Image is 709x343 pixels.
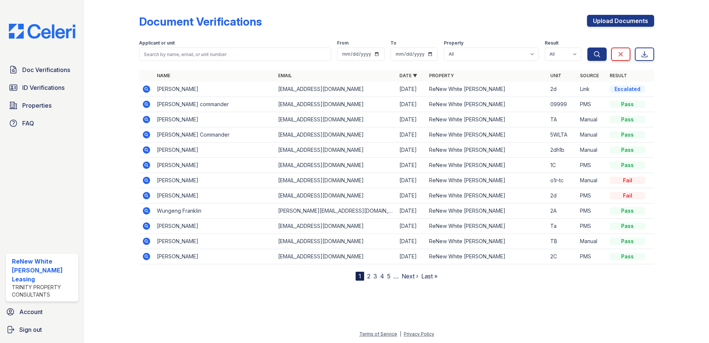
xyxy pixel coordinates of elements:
a: Account [3,304,81,319]
td: [EMAIL_ADDRESS][DOMAIN_NAME] [275,188,396,203]
div: Pass [610,116,645,123]
td: o1r-tc [547,173,577,188]
a: Unit [550,73,561,78]
td: 1C [547,158,577,173]
td: Manual [577,127,607,143]
td: ReNew White [PERSON_NAME] [426,97,547,112]
td: 2d [547,188,577,203]
td: TB [547,234,577,249]
a: Privacy Policy [404,331,434,337]
div: Pass [610,222,645,230]
td: [EMAIL_ADDRESS][DOMAIN_NAME] [275,97,396,112]
td: ReNew White [PERSON_NAME] [426,203,547,219]
td: 2A [547,203,577,219]
td: Manual [577,143,607,158]
td: [DATE] [396,158,426,173]
td: [DATE] [396,188,426,203]
td: [DATE] [396,143,426,158]
a: Terms of Service [359,331,397,337]
td: [PERSON_NAME] [154,112,275,127]
td: ReNew White [PERSON_NAME] [426,82,547,97]
td: PMS [577,188,607,203]
a: 3 [373,272,377,280]
td: [PERSON_NAME] [154,173,275,188]
div: Pass [610,101,645,108]
td: ReNew White [PERSON_NAME] [426,173,547,188]
span: ID Verifications [22,83,65,92]
a: Email [278,73,292,78]
td: ReNew White [PERSON_NAME] [426,219,547,234]
td: [PERSON_NAME] [154,143,275,158]
td: 2dh1b [547,143,577,158]
td: [PERSON_NAME] commander [154,97,275,112]
span: Doc Verifications [22,65,70,74]
td: Wungeng Franklin [154,203,275,219]
input: Search by name, email, or unit number [139,48,331,61]
label: Property [444,40,464,46]
a: Name [157,73,170,78]
a: Sign out [3,322,81,337]
div: Document Verifications [139,15,262,28]
td: [PERSON_NAME] Commander [154,127,275,143]
td: [EMAIL_ADDRESS][DOMAIN_NAME] [275,234,396,249]
td: 2d [547,82,577,97]
a: FAQ [6,116,78,131]
td: ReNew White [PERSON_NAME] [426,234,547,249]
td: Link [577,82,607,97]
td: Manual [577,112,607,127]
td: [DATE] [396,82,426,97]
div: Pass [610,238,645,245]
td: Manual [577,234,607,249]
a: Next › [402,272,418,280]
a: 4 [380,272,384,280]
div: 1 [356,272,364,281]
div: Pass [610,253,645,260]
td: ReNew White [PERSON_NAME] [426,112,547,127]
td: [PERSON_NAME] [154,219,275,234]
div: Pass [610,131,645,138]
div: ReNew White [PERSON_NAME] Leasing [12,257,75,284]
a: Source [580,73,599,78]
a: Doc Verifications [6,62,78,77]
td: [EMAIL_ADDRESS][DOMAIN_NAME] [275,219,396,234]
img: CE_Logo_Blue-a8612792a0a2168367f1c8372b55b34899dd931a85d93a1a3d3e32e68fde9ad4.png [3,24,81,39]
span: Account [19,307,43,316]
div: Pass [610,207,645,215]
label: Result [545,40,558,46]
td: [DATE] [396,234,426,249]
td: [EMAIL_ADDRESS][DOMAIN_NAME] [275,82,396,97]
div: Pass [610,146,645,154]
td: 09999 [547,97,577,112]
td: [DATE] [396,173,426,188]
td: [DATE] [396,203,426,219]
td: PMS [577,203,607,219]
span: … [393,272,399,281]
div: Fail [610,192,645,199]
a: ID Verifications [6,80,78,95]
a: Property [429,73,454,78]
td: [PERSON_NAME] [154,234,275,249]
td: ReNew White [PERSON_NAME] [426,188,547,203]
span: FAQ [22,119,34,128]
div: Fail [610,177,645,184]
td: [DATE] [396,112,426,127]
a: Properties [6,98,78,113]
label: From [337,40,349,46]
a: Last » [421,272,438,280]
td: [DATE] [396,127,426,143]
td: [EMAIL_ADDRESS][DOMAIN_NAME] [275,127,396,143]
td: [DATE] [396,97,426,112]
td: ReNew White [PERSON_NAME] [426,249,547,264]
td: [DATE] [396,249,426,264]
a: Upload Documents [587,15,654,27]
td: TA [547,112,577,127]
td: [PERSON_NAME] [154,188,275,203]
td: 2C [547,249,577,264]
td: PMS [577,158,607,173]
td: PMS [577,249,607,264]
span: Sign out [19,325,42,334]
td: PMS [577,97,607,112]
td: [EMAIL_ADDRESS][DOMAIN_NAME] [275,112,396,127]
td: [PERSON_NAME][EMAIL_ADDRESS][DOMAIN_NAME] [275,203,396,219]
